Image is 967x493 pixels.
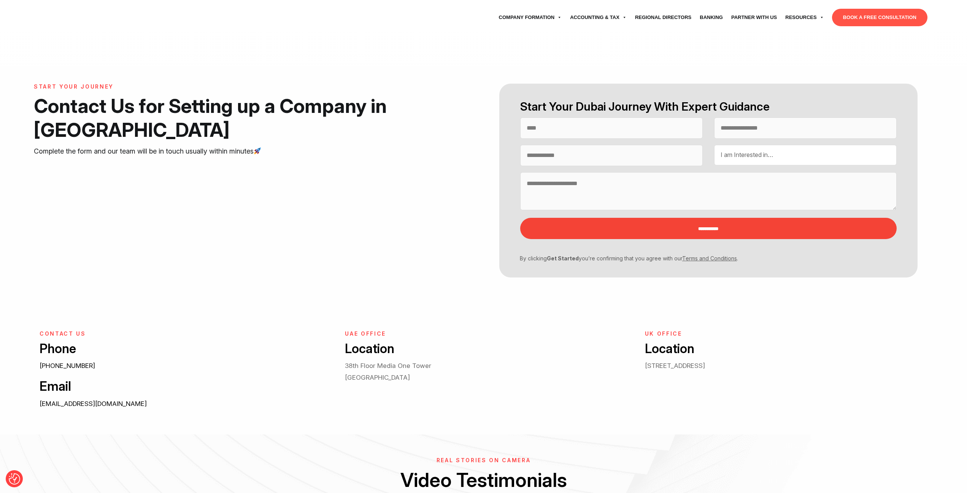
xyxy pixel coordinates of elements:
[40,331,328,337] h6: CONTACT US
[727,7,781,28] a: Partner with Us
[832,9,927,26] a: BOOK A FREE CONSULTATION
[645,331,778,337] h6: UK Office
[566,7,631,28] a: Accounting & Tax
[645,340,778,357] h3: Location
[9,473,20,485] img: Revisit consent button
[547,255,579,262] strong: Get Started
[345,360,478,383] p: 38th Floor Media One Tower [GEOGRAPHIC_DATA]
[34,146,421,157] p: Complete the form and our team will be in touch usually within minutes
[40,400,147,407] a: [EMAIL_ADDRESS][DOMAIN_NAME]
[495,7,566,28] a: Company Formation
[834,331,876,399] img: Get in touch
[40,378,328,395] h3: Email
[514,254,891,262] p: By clicking you’re confirming that you agree with our .
[345,331,478,337] h6: UAE OFFICE
[781,7,828,28] a: Resources
[512,331,599,399] img: Get in touch
[483,84,933,277] form: Contact form
[682,255,737,262] a: Terms and Conditions
[34,94,421,142] h1: Contact Us for Setting up a Company in [GEOGRAPHIC_DATA]
[345,340,478,357] h3: Location
[9,473,20,485] button: Consent Preferences
[695,7,727,28] a: Banking
[40,362,95,369] a: [PHONE_NUMBER]
[40,8,97,27] img: svg+xml;nitro-empty-id=MTU1OjExNQ==-1;base64,PHN2ZyB2aWV3Qm94PSIwIDAgNzU4IDI1MSIgd2lkdGg9Ijc1OCIg...
[645,360,778,371] p: [STREET_ADDRESS]
[254,147,261,154] img: 🚀
[34,84,421,90] h6: START YOUR JOURNEY
[631,7,695,28] a: Regional Directors
[520,99,897,114] h2: Start Your Dubai Journey With Expert Guidance
[40,340,328,357] h3: Phone
[721,151,773,159] span: I am Interested in…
